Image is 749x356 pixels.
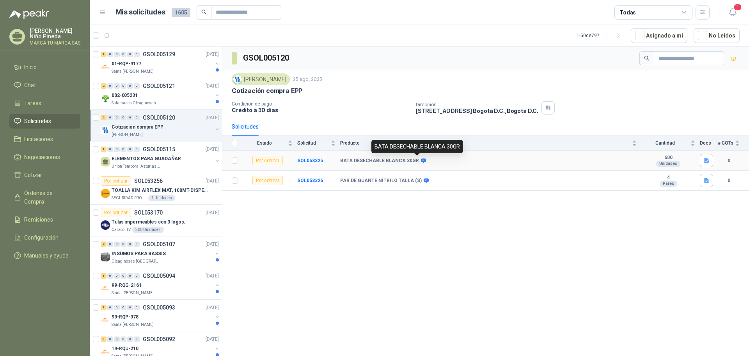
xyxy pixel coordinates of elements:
p: [DATE] [206,51,219,58]
span: Cotizar [24,171,42,179]
div: 0 [121,336,126,342]
a: Remisiones [9,212,80,227]
img: Company Logo [101,220,110,230]
div: 0 [114,115,120,120]
div: 0 [114,242,120,247]
h1: Mis solicitudes [115,7,165,18]
div: 0 [121,242,126,247]
span: search [644,55,650,61]
div: 0 [134,52,140,57]
span: Configuración [24,233,59,242]
button: No Leídos [694,28,740,43]
p: GSOL005107 [143,242,175,247]
a: 1 0 0 0 0 0 GSOL005094[DATE] Company Logo99-RQG-2161Santa [PERSON_NAME] [101,271,220,296]
span: Producto [340,140,630,146]
img: Company Logo [101,252,110,261]
div: 0 [127,305,133,310]
span: Estado [243,140,286,146]
div: 0 [107,115,113,120]
a: SOL053326 [297,178,323,183]
th: Solicitud [297,136,340,151]
p: Condición de pago [232,101,410,107]
p: [PERSON_NAME] [112,132,143,138]
p: GSOL005092 [143,336,175,342]
span: Solicitud [297,140,329,146]
div: 0 [114,147,120,152]
img: Company Logo [101,62,110,72]
div: 1 [101,273,106,279]
div: 0 [114,273,120,279]
div: Pares [660,181,677,187]
p: GSOL005094 [143,273,175,279]
p: Crédito a 30 días [232,107,410,113]
a: Por cotizarSOL053256[DATE] Company LogoTOALLA KIM AIRFLEX MAT, 100MT-DISPENSADOR- caja x6SEGURIDA... [90,173,222,205]
p: GSOL005093 [143,305,175,310]
a: Órdenes de Compra [9,186,80,209]
p: Union Temporal Asturias Hogares Felices [112,163,161,170]
div: 300 Unidades [132,227,164,233]
p: [DATE] [206,177,219,185]
p: GSOL005120 [143,115,175,120]
div: Solicitudes [232,122,259,131]
span: Chat [24,81,36,89]
a: Por cotizarSOL053170[DATE] Company LogoTulas impermeables con 3 logos.Caracol TV300 Unidades [90,205,222,236]
span: 1 [733,4,742,11]
p: MARCA TU MARCA SAS [30,41,80,45]
div: 2 [101,115,106,120]
p: Tulas impermeables con 3 logos. [112,218,185,226]
div: 0 [121,115,126,120]
div: 0 [114,83,120,89]
a: 1 0 0 0 0 0 GSOL005115[DATE] ELEMENTOS PARA GUADAÑARUnion Temporal Asturias Hogares Felices [101,145,220,170]
a: Inicio [9,60,80,75]
p: [DATE] [206,241,219,248]
a: SOL053325 [297,158,323,163]
div: 0 [107,273,113,279]
button: Asignado a mi [631,28,687,43]
div: 0 [127,242,133,247]
th: Estado [243,136,297,151]
div: 0 [134,242,140,247]
b: BATA DESECHABLE BLANCA 30GR [340,158,419,164]
p: [PERSON_NAME] Niño Pineda [30,28,80,39]
a: Configuración [9,230,80,245]
div: 0 [107,52,113,57]
p: [DATE] [206,114,219,122]
div: Unidades [656,161,680,167]
div: 2 [101,242,106,247]
th: Docs [700,136,718,151]
p: 99-RQP-978 [112,313,138,321]
span: Manuales y ayuda [24,251,69,260]
a: 2 0 0 0 0 0 GSOL005107[DATE] Company LogoINSUMOS PARA BASSISOleaginosas [GEOGRAPHIC_DATA][PERSON_... [101,240,220,265]
div: Por cotizar [101,208,131,217]
a: Tareas [9,96,80,111]
p: SEGURIDAD PROVISER LTDA [112,195,147,201]
div: 0 [127,336,133,342]
p: [DATE] [206,304,219,311]
th: Cantidad [641,136,700,151]
th: # COTs [718,136,749,151]
p: 01-RQP-9177 [112,60,141,68]
b: 600 [641,155,695,161]
img: Logo peakr [9,9,49,19]
span: search [201,9,207,15]
p: 99-RQG-2161 [112,282,142,289]
span: Inicio [24,63,37,72]
div: 0 [127,83,133,89]
th: Producto [340,136,641,151]
div: 0 [134,147,140,152]
span: Cantidad [641,140,689,146]
p: [DATE] [206,336,219,343]
b: 0 [718,177,740,184]
span: Solicitudes [24,117,51,125]
div: 1 Unidades [148,195,175,201]
p: GSOL005115 [143,147,175,152]
button: 1 [726,5,740,20]
span: # COTs [718,140,733,146]
p: Cotización compra EPP [232,87,302,95]
div: [PERSON_NAME] [232,73,290,85]
p: 25 ago, 2025 [293,76,322,83]
p: Santa [PERSON_NAME] [112,68,154,75]
div: Por cotizar [101,176,131,186]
